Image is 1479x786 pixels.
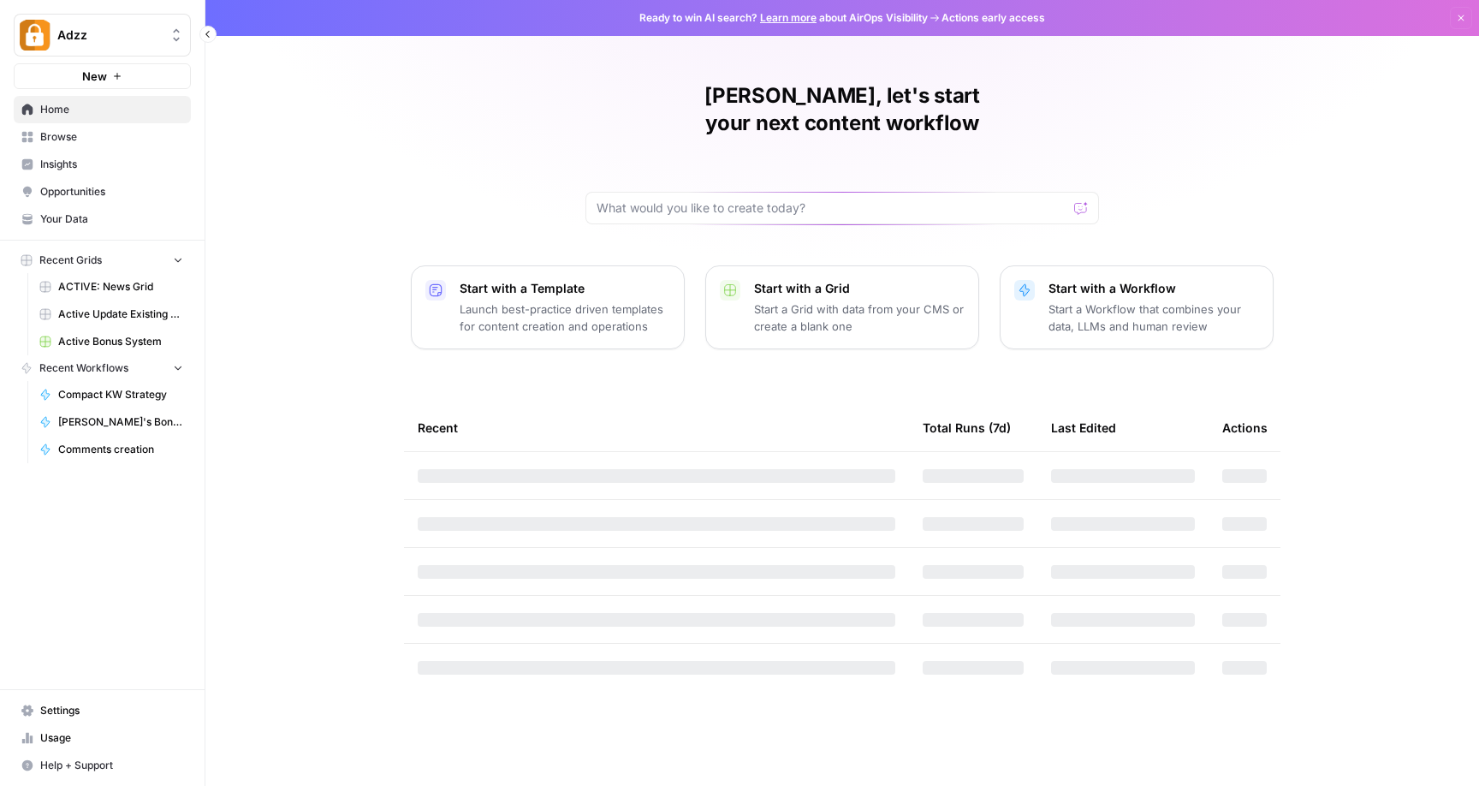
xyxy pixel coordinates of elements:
[14,63,191,89] button: New
[32,436,191,463] a: Comments creation
[1222,404,1268,451] div: Actions
[14,178,191,205] a: Opportunities
[32,381,191,408] a: Compact KW Strategy
[40,129,183,145] span: Browse
[14,205,191,233] a: Your Data
[32,408,191,436] a: [PERSON_NAME]'s Bonus Text Creation [PERSON_NAME]
[941,10,1045,26] span: Actions early access
[39,253,102,268] span: Recent Grids
[411,265,685,349] button: Start with a TemplateLaunch best-practice driven templates for content creation and operations
[32,273,191,301] a: ACTIVE: News Grid
[14,151,191,178] a: Insights
[585,82,1099,137] h1: [PERSON_NAME], let's start your next content workflow
[460,280,670,297] p: Start with a Template
[58,279,183,295] span: ACTIVE: News Grid
[14,355,191,381] button: Recent Workflows
[40,102,183,117] span: Home
[58,387,183,402] span: Compact KW Strategy
[39,360,128,376] span: Recent Workflows
[14,96,191,123] a: Home
[639,10,928,26] span: Ready to win AI search? about AirOps Visibility
[14,14,191,57] button: Workspace: Adzz
[82,68,107,85] span: New
[1000,265,1274,349] button: Start with a WorkflowStart a Workflow that combines your data, LLMs and human review
[32,301,191,328] a: Active Update Existing Post
[58,307,183,322] span: Active Update Existing Post
[40,211,183,227] span: Your Data
[40,703,183,718] span: Settings
[14,724,191,752] a: Usage
[597,199,1067,217] input: What would you like to create today?
[20,20,50,51] img: Adzz Logo
[705,265,979,349] button: Start with a GridStart a Grid with data from your CMS or create a blank one
[14,123,191,151] a: Browse
[57,27,161,44] span: Adzz
[418,404,895,451] div: Recent
[754,301,965,335] p: Start a Grid with data from your CMS or create a blank one
[14,697,191,724] a: Settings
[32,328,191,355] a: Active Bonus System
[58,414,183,430] span: [PERSON_NAME]'s Bonus Text Creation [PERSON_NAME]
[14,247,191,273] button: Recent Grids
[1048,280,1259,297] p: Start with a Workflow
[40,758,183,773] span: Help + Support
[14,752,191,779] button: Help + Support
[760,11,817,24] a: Learn more
[58,334,183,349] span: Active Bonus System
[754,280,965,297] p: Start with a Grid
[40,184,183,199] span: Opportunities
[1048,301,1259,335] p: Start a Workflow that combines your data, LLMs and human review
[1051,404,1116,451] div: Last Edited
[460,301,670,335] p: Launch best-practice driven templates for content creation and operations
[58,442,183,457] span: Comments creation
[40,157,183,172] span: Insights
[40,730,183,746] span: Usage
[923,404,1011,451] div: Total Runs (7d)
